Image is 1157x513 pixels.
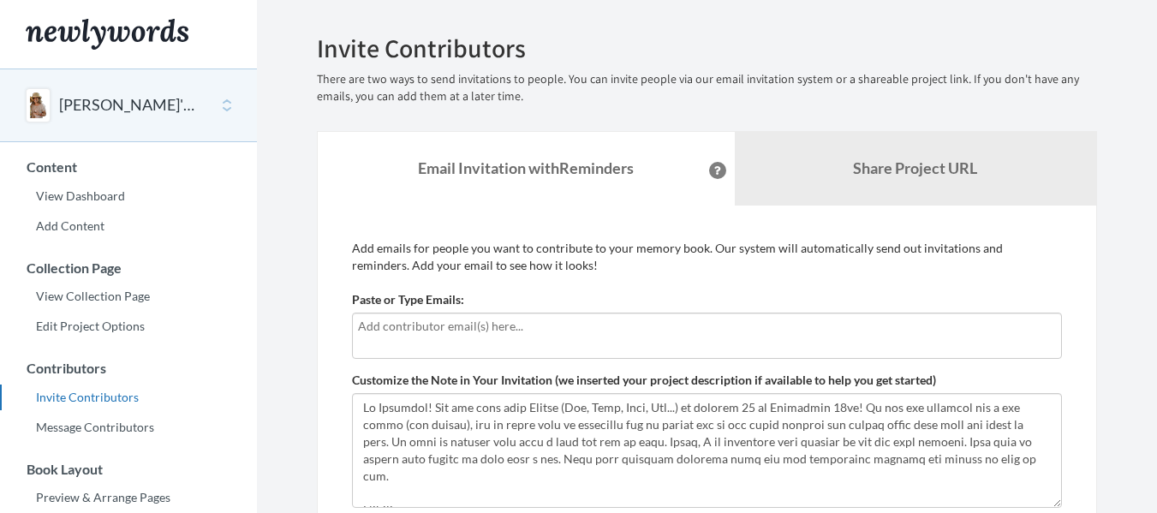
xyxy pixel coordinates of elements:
[853,158,977,177] b: Share Project URL
[352,393,1062,508] textarea: Lo Ipsumdol! Sit ame cons adip Elitse (Doe, Temp, Inci, Utl...) et dolorem 25 al Enimadmin 18ve! ...
[1,462,257,477] h3: Book Layout
[352,240,1062,274] p: Add emails for people you want to contribute to your memory book. Our system will automatically s...
[59,94,198,116] button: [PERSON_NAME]'s 60th Birthday
[352,372,936,389] label: Customize the Note in Your Invitation (we inserted your project description if available to help ...
[26,19,188,50] img: Newlywords logo
[317,34,1097,63] h2: Invite Contributors
[352,291,464,308] label: Paste or Type Emails:
[317,71,1097,105] p: There are two ways to send invitations to people. You can invite people via our email invitation ...
[418,158,634,177] strong: Email Invitation with Reminders
[358,317,1056,336] input: Add contributor email(s) here...
[1,361,257,376] h3: Contributors
[1,260,257,276] h3: Collection Page
[1,159,257,175] h3: Content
